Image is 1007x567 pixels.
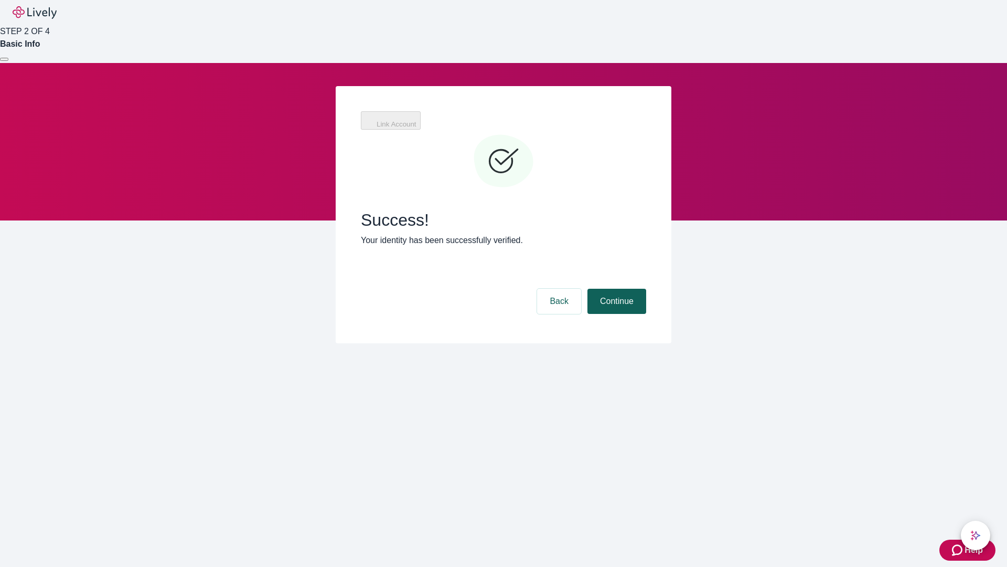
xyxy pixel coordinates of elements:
[587,289,646,314] button: Continue
[939,540,995,561] button: Zendesk support iconHelp
[965,544,983,556] span: Help
[361,234,646,247] p: Your identity has been successfully verified.
[961,521,990,550] button: chat
[361,210,646,230] span: Success!
[13,6,57,19] img: Lively
[361,111,421,130] button: Link Account
[537,289,581,314] button: Back
[472,130,535,193] svg: Checkmark icon
[970,530,981,541] svg: Lively AI Assistant
[952,544,965,556] svg: Zendesk support icon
